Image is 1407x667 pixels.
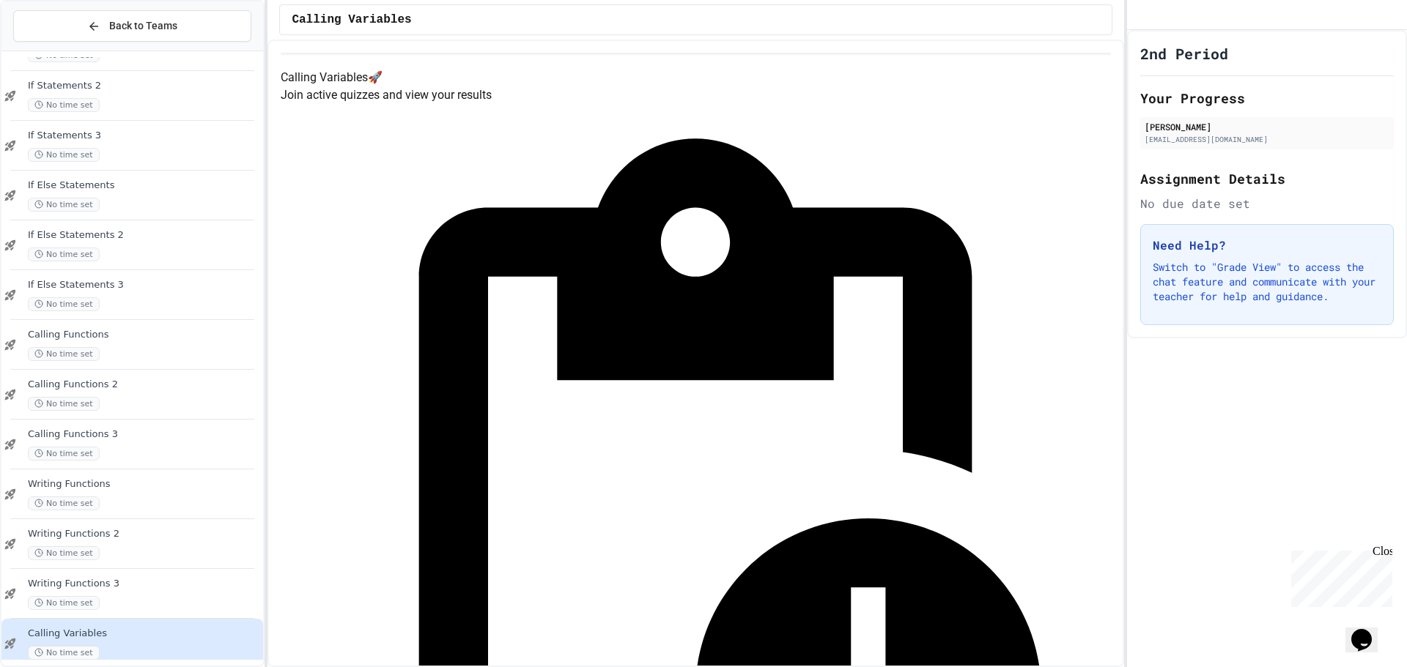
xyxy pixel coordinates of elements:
[28,297,100,311] span: No time set
[1153,236,1381,254] h3: Need Help?
[6,6,101,93] div: Chat with us now!Close
[1285,545,1392,607] iframe: chat widget
[28,546,100,560] span: No time set
[28,578,260,590] span: Writing Functions 3
[28,397,100,411] span: No time set
[28,148,100,162] span: No time set
[28,247,100,261] span: No time set
[28,329,260,341] span: Calling Functions
[1140,168,1394,189] h2: Assignment Details
[28,198,100,212] span: No time set
[109,18,177,34] span: Back to Teams
[1345,608,1392,652] iframe: chat widget
[28,229,260,242] span: If Else Statements 2
[281,69,1110,86] h4: Calling Variables 🚀
[28,478,260,491] span: Writing Functions
[1140,88,1394,108] h2: Your Progress
[28,496,100,510] span: No time set
[28,80,260,92] span: If Statements 2
[28,98,100,112] span: No time set
[28,596,100,610] span: No time set
[1140,195,1394,212] div: No due date set
[1145,134,1389,145] div: [EMAIL_ADDRESS][DOMAIN_NAME]
[28,428,260,441] span: Calling Functions 3
[292,11,411,29] span: Calling Variables
[28,279,260,291] span: If Else Statements 3
[1140,43,1228,64] h1: 2nd Period
[28,379,260,391] span: Calling Functions 2
[28,179,260,192] span: If Else Statements
[28,528,260,540] span: Writing Functions 2
[28,447,100,461] span: No time set
[28,627,260,640] span: Calling Variables
[28,646,100,660] span: No time set
[28,130,260,142] span: If Statements 3
[1145,120,1389,133] div: [PERSON_NAME]
[13,10,251,42] button: Back to Teams
[281,86,1110,104] p: Join active quizzes and view your results
[1153,260,1381,304] p: Switch to "Grade View" to access the chat feature and communicate with your teacher for help and ...
[28,347,100,361] span: No time set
